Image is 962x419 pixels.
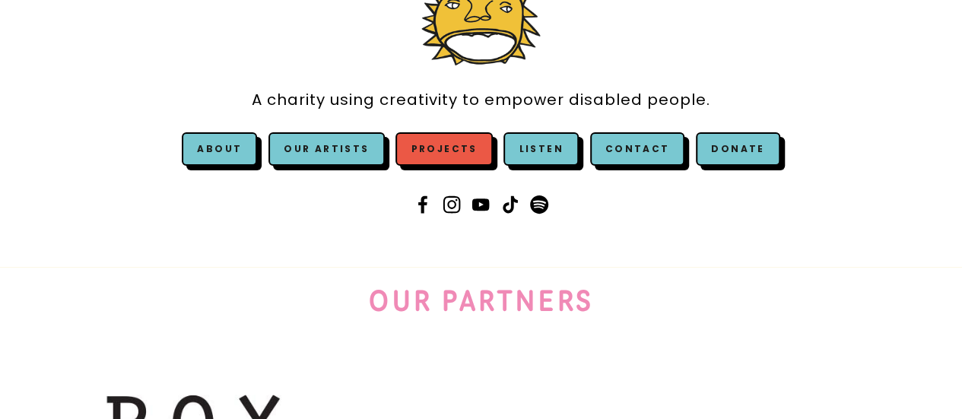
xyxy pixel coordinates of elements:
a: Listen [519,142,563,155]
a: A charity using creativity to empower disabled people. [252,83,710,117]
a: Donate [696,132,779,166]
a: Projects [395,132,492,166]
h1: Our Partners [49,282,913,317]
a: Contact [590,132,685,166]
a: Our Artists [268,132,384,166]
a: About [197,142,242,155]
